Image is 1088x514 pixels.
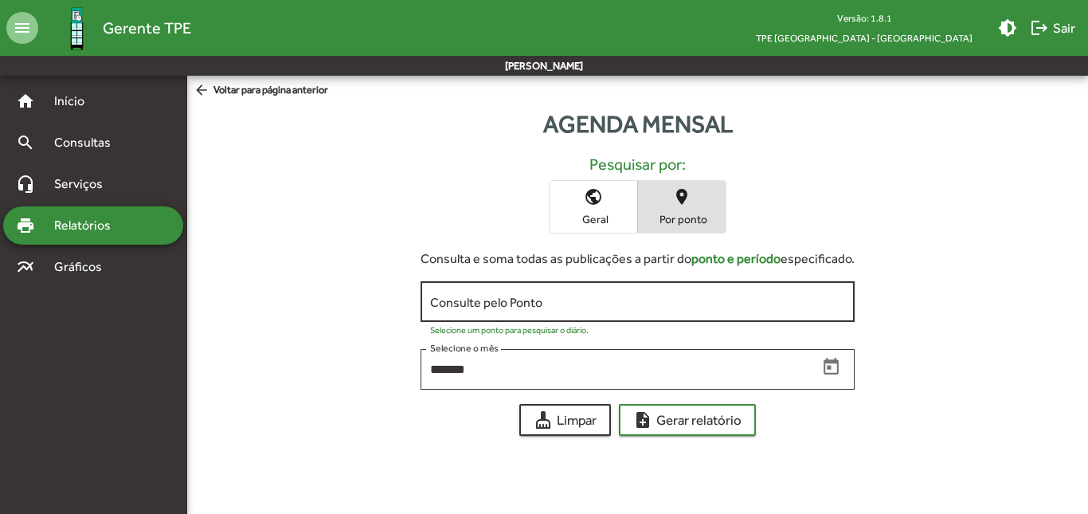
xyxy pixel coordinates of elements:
button: Por ponto [638,181,726,233]
mat-icon: note_add [633,410,652,430]
a: Gerente TPE [38,2,191,54]
span: Gerente TPE [103,15,191,41]
mat-hint: Selecione um ponto para pesquisar o diário. [430,325,589,335]
strong: ponto e período [691,251,781,266]
span: Relatórios [45,216,131,235]
span: Início [45,92,108,111]
mat-icon: brightness_medium [998,18,1017,37]
span: Serviços [45,175,124,194]
div: Versão: 1.8.1 [743,8,985,28]
span: Limpar [534,406,597,434]
button: Geral [550,181,637,233]
span: Voltar para página anterior [194,82,328,100]
button: Gerar relatório [619,404,756,436]
mat-icon: arrow_back [194,82,213,100]
span: Por ponto [642,212,722,226]
div: Agenda mensal [187,106,1088,142]
mat-icon: search [16,133,35,152]
mat-icon: logout [1030,18,1049,37]
span: Consultas [45,133,131,152]
button: Open calendar [817,353,845,381]
button: Limpar [519,404,611,436]
button: Sair [1023,14,1082,42]
img: Logo [51,2,103,54]
mat-icon: headset_mic [16,175,35,194]
span: Geral [554,212,633,226]
mat-icon: print [16,216,35,235]
span: TPE [GEOGRAPHIC_DATA] - [GEOGRAPHIC_DATA] [743,28,985,48]
mat-icon: home [16,92,35,111]
mat-icon: cleaning_services [534,410,553,430]
span: Gráficos [45,257,123,277]
mat-icon: public [584,187,603,206]
span: Gerar relatório [633,406,742,434]
span: Sair [1030,14,1075,42]
mat-icon: menu [6,12,38,44]
h5: Pesquisar por: [200,155,1075,174]
mat-icon: multiline_chart [16,257,35,277]
div: Consulta e soma todas as publicações a partir do especificado. [421,249,855,269]
mat-icon: place [672,187,691,206]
